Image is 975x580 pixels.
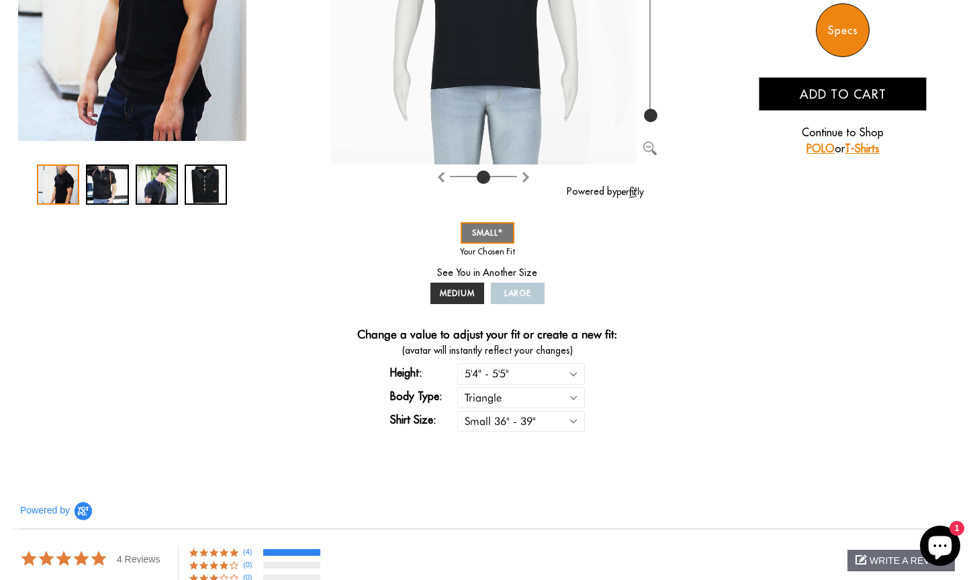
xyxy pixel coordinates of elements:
span: LARGE [504,288,532,298]
inbox-online-store-chat: Shopify online store chat [916,526,964,569]
div: 2 / 4 [86,164,128,205]
button: Zoom out [643,140,657,153]
span: (avatar will instantly reflect your changes) [331,344,644,358]
div: 3 / 4 [136,164,178,205]
img: Rotate counter clockwise [520,172,531,183]
div: 1 / 4 [37,164,79,205]
img: Zoom out [643,142,657,155]
a: Powered by [567,185,644,197]
span: Add to cart [800,87,886,102]
img: Rotate clockwise [436,172,447,183]
a: LARGE [491,283,545,304]
label: Shirt Size: [390,412,457,428]
h4: Change a value to adjust your fit or create a new fit: [357,328,617,344]
a: SMALL [461,222,514,244]
label: Height: [390,365,457,381]
span: Powered by [20,505,70,516]
span: SMALL [472,228,503,238]
div: 4 / 4 [185,164,227,205]
span: 4 Reviews [117,550,160,565]
span: (0) [243,559,259,571]
img: perfitly-logo_73ae6c82-e2e3-4a36-81b1-9e913f6ac5a1.png [617,187,644,198]
button: Rotate clockwise [436,168,447,184]
button: Rotate counter clockwise [520,168,531,184]
span: (4) [243,546,259,558]
div: Specs [816,3,870,57]
label: Body Type: [390,388,457,404]
span: write a review [870,555,947,566]
span: MEDIUM [440,288,475,298]
div: write a review [847,550,955,571]
a: POLO [806,142,835,155]
a: MEDIUM [430,283,484,304]
button: Add to cart [759,77,927,111]
a: T-Shirts [845,142,880,155]
p: Continue to Shop or [759,124,927,156]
